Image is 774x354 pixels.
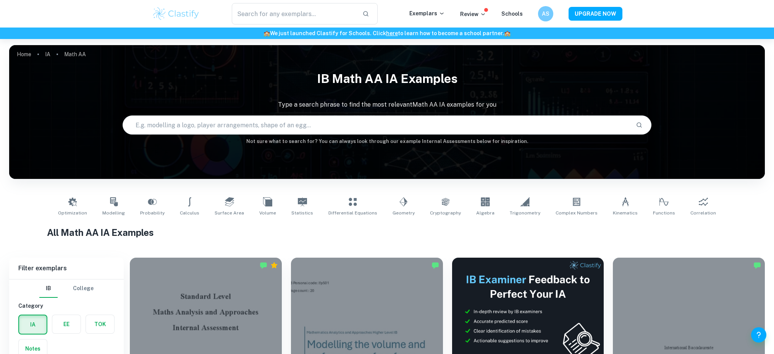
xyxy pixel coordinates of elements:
button: UPGRADE NOW [569,7,622,21]
img: Marked [753,261,761,269]
button: IA [19,315,47,334]
h1: All Math AA IA Examples [47,226,727,239]
h6: AS [541,10,550,18]
input: E.g. modelling a logo, player arrangements, shape of an egg... [123,114,630,136]
span: Kinematics [613,209,638,216]
button: AS [538,6,553,21]
a: Home [17,49,31,60]
p: Type a search phrase to find the most relevant Math AA IA examples for you [9,100,765,109]
span: Functions [653,209,675,216]
span: Geometry [393,209,415,216]
img: Marked [431,261,439,269]
button: Search [633,119,646,132]
button: Help and Feedback [751,327,766,343]
span: 🏫 [263,30,270,36]
div: Premium [270,261,278,269]
button: College [73,279,94,298]
span: Optimization [58,209,87,216]
h6: We just launched Clastify for Schools. Click to learn how to become a school partner. [2,29,772,37]
button: IB [39,279,58,298]
span: 🏫 [504,30,511,36]
button: TOK [86,315,114,333]
span: Volume [259,209,276,216]
p: Exemplars [409,9,445,18]
p: Math AA [64,50,86,58]
span: Calculus [180,209,199,216]
h6: Not sure what to search for? You can always look through our example Internal Assessments below f... [9,138,765,145]
h6: Filter exemplars [9,258,124,279]
span: Probability [140,209,165,216]
input: Search for any exemplars... [232,3,357,24]
span: Trigonometry [510,209,540,216]
h1: IB Math AA IA examples [9,67,765,91]
a: Schools [501,11,523,17]
span: Statistics [291,209,313,216]
button: EE [52,315,81,333]
span: Cryptography [430,209,461,216]
span: Surface Area [215,209,244,216]
span: Complex Numbers [556,209,598,216]
span: Correlation [690,209,716,216]
span: Modelling [102,209,125,216]
h6: Category [18,302,115,310]
a: here [386,30,398,36]
p: Review [460,10,486,18]
a: IA [45,49,50,60]
span: Differential Equations [328,209,377,216]
span: Algebra [476,209,494,216]
div: Filter type choice [39,279,94,298]
img: Clastify logo [152,6,200,21]
img: Marked [260,261,267,269]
